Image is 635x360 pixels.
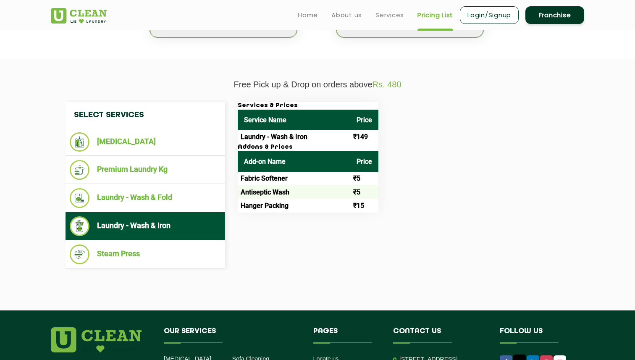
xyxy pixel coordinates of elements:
[298,10,318,20] a: Home
[51,80,584,89] p: Free Pick up & Drop on orders above
[70,132,221,152] li: [MEDICAL_DATA]
[238,172,350,185] td: Fabric Softener
[525,6,584,24] a: Franchise
[70,244,221,264] li: Steam Press
[70,216,221,236] li: Laundry - Wash & Iron
[51,327,142,352] img: logo.png
[238,144,378,151] h3: Addons & Prices
[373,80,401,89] span: Rs. 480
[350,185,378,199] td: ₹5
[70,132,89,152] img: Dry Cleaning
[331,10,362,20] a: About us
[375,10,404,20] a: Services
[500,327,574,343] h4: Follow us
[238,102,378,110] h3: Services & Prices
[238,130,350,144] td: Laundry - Wash & Iron
[350,151,378,172] th: Price
[238,185,350,199] td: Antiseptic Wash
[350,199,378,212] td: ₹15
[350,172,378,185] td: ₹5
[51,8,107,24] img: UClean Laundry and Dry Cleaning
[393,327,487,343] h4: Contact us
[70,160,221,180] li: Premium Laundry Kg
[350,130,378,144] td: ₹149
[70,188,89,208] img: Laundry - Wash & Fold
[238,199,350,212] td: Hanger Packing
[70,160,89,180] img: Premium Laundry Kg
[238,110,350,130] th: Service Name
[313,327,381,343] h4: Pages
[417,10,453,20] a: Pricing List
[350,110,378,130] th: Price
[164,327,301,343] h4: Our Services
[460,6,519,24] a: Login/Signup
[70,188,221,208] li: Laundry - Wash & Fold
[70,216,89,236] img: Laundry - Wash & Iron
[238,151,350,172] th: Add-on Name
[66,102,225,128] h4: Select Services
[70,244,89,264] img: Steam Press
